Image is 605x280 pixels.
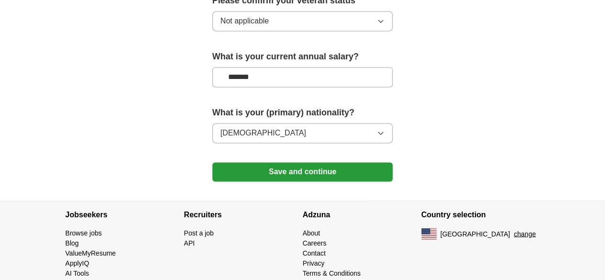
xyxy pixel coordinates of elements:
[220,15,269,27] span: Not applicable
[303,249,326,257] a: Contact
[303,229,320,236] a: About
[303,269,361,277] a: Terms & Conditions
[303,239,327,246] a: Careers
[184,229,214,236] a: Post a job
[212,162,393,181] button: Save and continue
[212,106,393,119] label: What is your (primary) nationality?
[212,11,393,31] button: Not applicable
[66,259,89,267] a: ApplyIQ
[66,229,102,236] a: Browse jobs
[440,229,510,239] span: [GEOGRAPHIC_DATA]
[303,259,325,267] a: Privacy
[514,229,536,239] button: change
[66,269,89,277] a: AI Tools
[212,50,393,63] label: What is your current annual salary?
[212,123,393,143] button: [DEMOGRAPHIC_DATA]
[421,201,540,228] h4: Country selection
[66,249,116,257] a: ValueMyResume
[421,228,437,239] img: US flag
[220,127,306,139] span: [DEMOGRAPHIC_DATA]
[66,239,79,246] a: Blog
[184,239,195,246] a: API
